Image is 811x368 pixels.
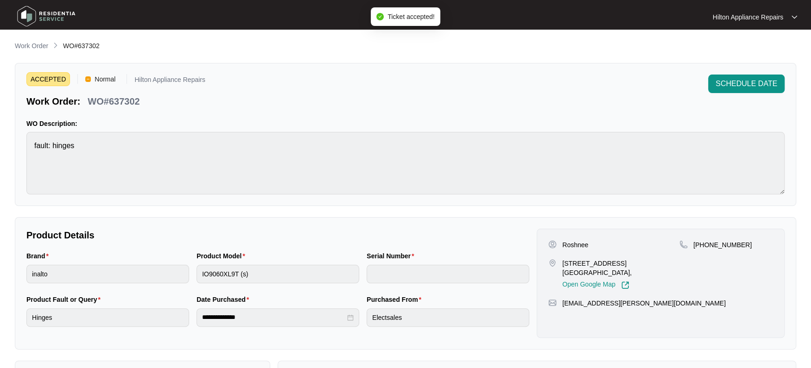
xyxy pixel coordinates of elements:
[196,251,249,261] label: Product Model
[52,42,59,49] img: chevron-right
[679,240,688,249] img: map-pin
[26,119,785,128] p: WO Description:
[15,41,48,50] p: Work Order
[548,259,557,267] img: map-pin
[85,76,91,82] img: Vercel Logo
[26,265,189,283] input: Brand
[26,72,70,86] span: ACCEPTED
[26,132,785,194] textarea: fault: hinges
[91,72,119,86] span: Normal
[134,76,205,86] p: Hilton Appliance Repairs
[13,41,50,51] a: Work Order
[202,312,345,322] input: Date Purchased
[562,240,588,249] p: Roshnee
[562,281,629,289] a: Open Google Map
[367,251,418,261] label: Serial Number
[716,78,777,89] span: SCHEDULE DATE
[548,299,557,307] img: map-pin
[792,15,797,19] img: dropdown arrow
[562,299,725,308] p: [EMAIL_ADDRESS][PERSON_NAME][DOMAIN_NAME]
[26,295,104,304] label: Product Fault or Query
[376,13,384,20] span: check-circle
[14,2,79,30] img: residentia service logo
[26,308,189,327] input: Product Fault or Query
[712,12,783,22] p: Hilton Appliance Repairs
[387,13,434,20] span: Ticket accepted!
[367,295,425,304] label: Purchased From
[26,95,80,108] p: Work Order:
[621,281,629,289] img: Link-External
[693,240,752,249] p: [PHONE_NUMBER]
[562,259,679,277] p: [STREET_ADDRESS] [GEOGRAPHIC_DATA],
[708,75,785,93] button: SCHEDULE DATE
[367,308,529,327] input: Purchased From
[26,251,52,261] label: Brand
[26,229,529,242] p: Product Details
[367,265,529,283] input: Serial Number
[196,295,253,304] label: Date Purchased
[88,95,139,108] p: WO#637302
[196,265,359,283] input: Product Model
[63,42,100,50] span: WO#637302
[548,240,557,249] img: user-pin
